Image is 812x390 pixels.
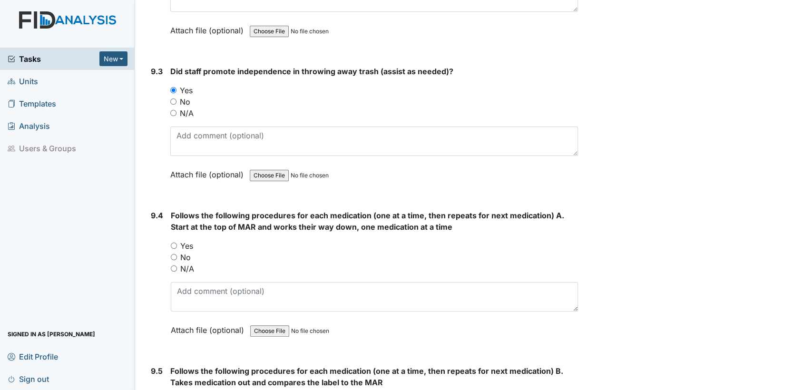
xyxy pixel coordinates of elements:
span: Sign out [8,371,49,386]
input: No [171,254,177,260]
input: N/A [170,110,176,116]
span: Follows the following procedures for each medication (one at a time, then repeats for next medica... [170,366,563,387]
input: N/A [171,265,177,272]
label: 9.3 [151,66,163,77]
label: Yes [180,240,193,252]
label: Attach file (optional) [170,19,247,36]
label: 9.5 [151,365,163,377]
span: Edit Profile [8,349,58,364]
label: Yes [180,85,193,96]
label: Attach file (optional) [170,164,247,180]
input: Yes [170,87,176,93]
label: 9.4 [151,210,163,221]
span: Follows the following procedures for each medication (one at a time, then repeats for next medica... [171,211,564,232]
label: No [180,252,191,263]
span: Analysis [8,118,50,133]
input: No [170,98,176,105]
label: No [180,96,190,107]
input: Yes [171,243,177,249]
span: Did staff promote independence in throwing away trash (assist as needed)? [170,67,453,76]
span: Templates [8,96,56,111]
span: Signed in as [PERSON_NAME] [8,327,95,341]
a: Tasks [8,53,99,65]
label: N/A [180,107,194,119]
label: N/A [180,263,194,274]
button: New [99,51,128,66]
label: Attach file (optional) [171,319,248,336]
span: Units [8,74,38,88]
